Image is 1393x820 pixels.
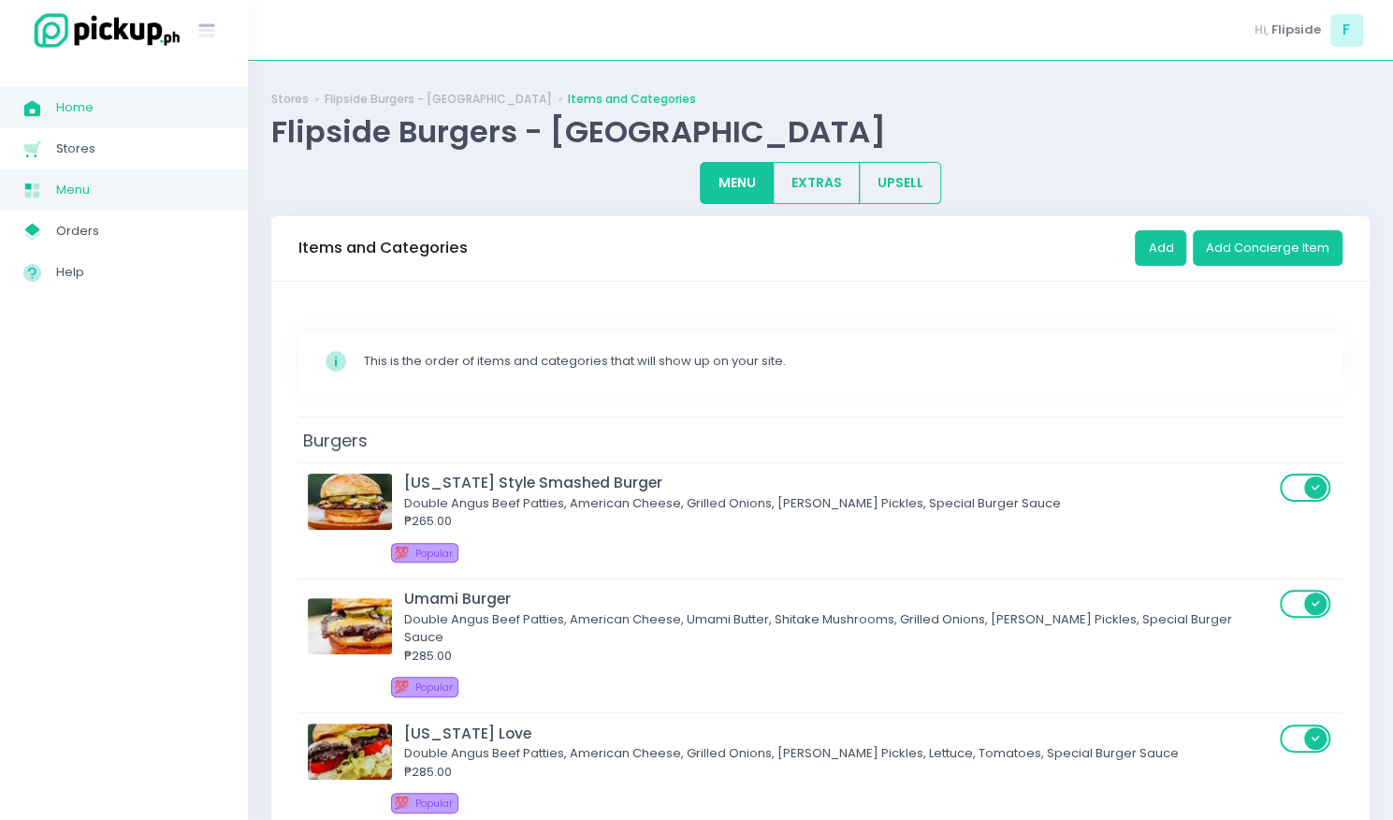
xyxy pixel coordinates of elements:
[700,162,774,204] button: MENU
[1193,230,1342,266] button: Add Concierge Item
[404,588,1274,609] div: Umami Burger
[700,162,941,204] div: Large button group
[1255,21,1269,39] span: Hi,
[308,724,392,780] img: California Love
[56,219,225,243] span: Orders
[298,424,372,457] span: Burgers
[298,239,468,257] h3: Items and Categories
[394,678,409,696] span: 💯
[364,352,1317,371] div: This is the order of items and categories that will show up on your site.
[404,763,1274,782] div: ₱285.00
[404,512,1274,531] div: ₱265.00
[271,91,309,108] a: Stores
[404,610,1274,647] div: Double Angus Beef Patties, American Cheese, Umami Butter, Shitake Mushrooms, Grilled Onions, [PER...
[56,178,225,202] span: Menu
[1271,21,1321,39] span: Flipside
[56,137,225,161] span: Stores
[404,472,1274,493] div: [US_STATE] Style Smashed Burger
[1135,230,1186,266] button: Add
[394,544,409,562] span: 💯
[773,162,860,204] button: EXTRAS
[308,474,392,530] img: Oklahoma Style Smashed Burger
[394,794,409,812] span: 💯
[56,260,225,285] span: Help
[271,113,1370,150] div: Flipside Burgers - [GEOGRAPHIC_DATA]
[859,162,941,204] button: UPSELL
[415,797,453,811] span: Popular
[298,578,1342,712] td: Umami BurgerUmami BurgerDouble Angus Beef Patties, American Cheese, Umami Butter, Shitake Mushroo...
[415,547,453,561] span: Popular
[1330,14,1363,47] span: F
[56,95,225,120] span: Home
[325,91,552,108] a: Flipside Burgers - [GEOGRAPHIC_DATA]
[404,744,1274,763] div: Double Angus Beef Patties, American Cheese, Grilled Onions, [PERSON_NAME] Pickles, Lettuce, Tomat...
[404,494,1274,513] div: Double Angus Beef Patties, American Cheese, Grilled Onions, [PERSON_NAME] Pickles, Special Burger...
[568,91,696,108] a: Items and Categories
[23,10,182,51] img: logo
[404,723,1274,744] div: [US_STATE] Love
[308,598,392,654] img: Umami Burger
[298,462,1342,578] td: Oklahoma Style Smashed Burger[US_STATE] Style Smashed BurgerDouble Angus Beef Patties, American C...
[415,681,453,695] span: Popular
[404,647,1274,666] div: ₱285.00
